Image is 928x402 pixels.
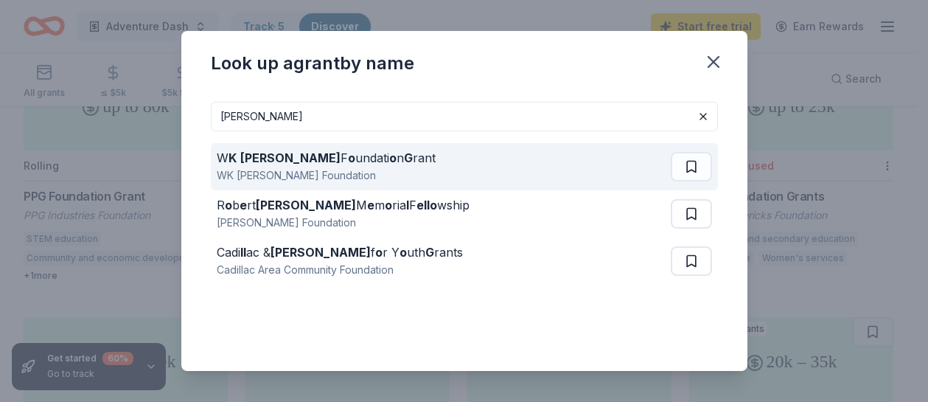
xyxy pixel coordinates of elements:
div: Cadillac Area Community Foundation [217,261,463,279]
strong: o [389,150,397,165]
div: Look up a grant by name [211,52,414,75]
strong: [PERSON_NAME] [271,245,371,260]
strong: [PERSON_NAME] [240,150,341,165]
div: Cadi ac & f r Y uth rants [217,243,463,261]
strong: l [406,198,409,212]
strong: ello [416,198,437,212]
strong: o [225,198,232,212]
strong: [PERSON_NAME] [256,198,356,212]
div: R b rt M m ria F wship [217,196,470,214]
strong: G [404,150,413,165]
strong: o [348,150,355,165]
div: [PERSON_NAME] Foundation [217,214,470,232]
strong: o [400,245,407,260]
strong: e [367,198,374,212]
div: WK [PERSON_NAME] Foundation [217,167,436,184]
strong: G [425,245,434,260]
strong: e [240,198,247,212]
input: Search [211,102,718,131]
strong: K [228,150,237,165]
strong: ll [240,245,246,260]
strong: o [375,245,383,260]
strong: o [385,198,392,212]
div: W F undati n rant [217,149,436,167]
